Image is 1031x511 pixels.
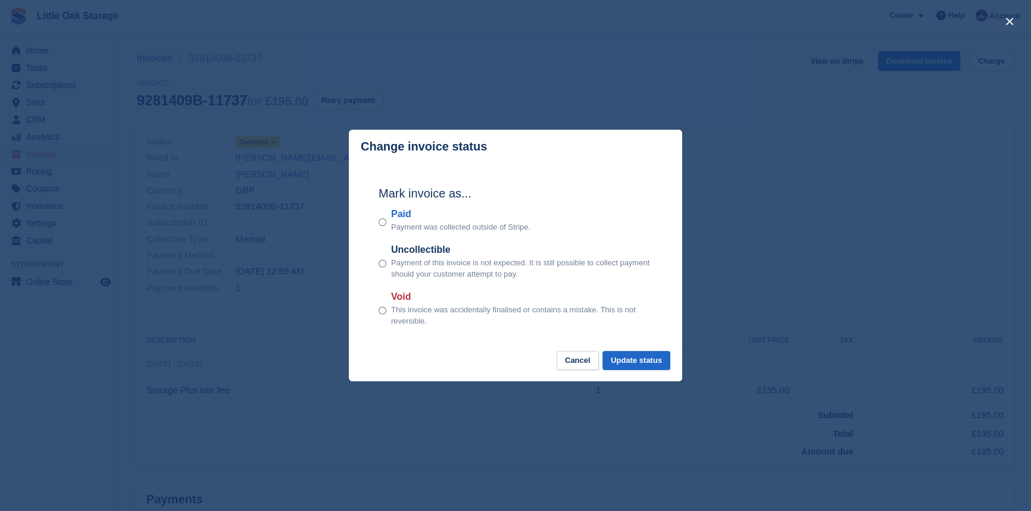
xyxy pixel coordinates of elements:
p: Payment of this invoice is not expected. It is still possible to collect payment should your cust... [391,257,652,280]
button: Cancel [557,351,599,371]
p: This invoice was accidentally finalised or contains a mistake. This is not reversible. [391,304,652,327]
label: Paid [391,207,530,221]
p: Payment was collected outside of Stripe. [391,221,530,233]
p: Change invoice status [361,140,487,153]
label: Uncollectible [391,243,652,257]
h2: Mark invoice as... [379,184,652,202]
label: Void [391,290,652,304]
button: close [1000,12,1019,31]
button: Update status [602,351,670,371]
